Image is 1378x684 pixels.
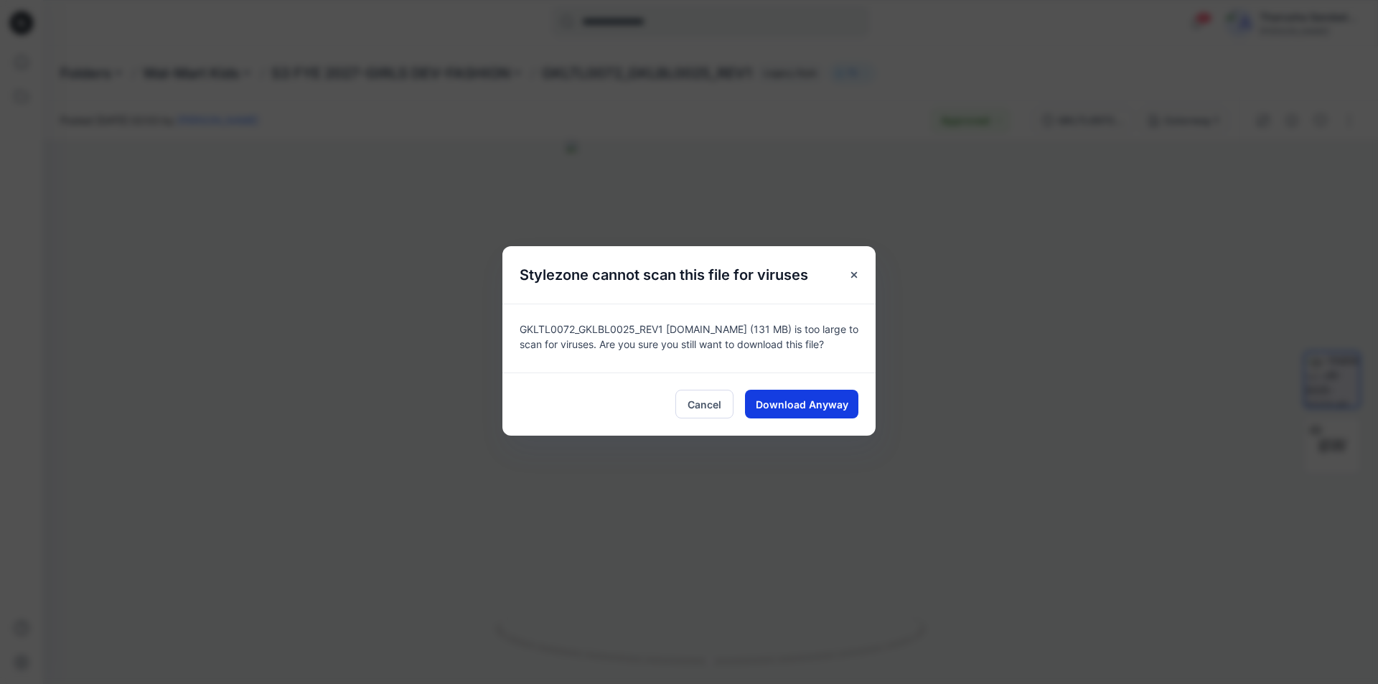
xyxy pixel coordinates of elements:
button: Download Anyway [745,390,858,418]
div: GKLTL0072_GKLBL0025_REV1 [DOMAIN_NAME] (131 MB) is too large to scan for viruses. Are you sure yo... [502,304,876,373]
span: Download Anyway [756,397,848,412]
button: Close [841,262,867,288]
button: Cancel [675,390,733,418]
h5: Stylezone cannot scan this file for viruses [502,246,825,304]
span: Cancel [688,397,721,412]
